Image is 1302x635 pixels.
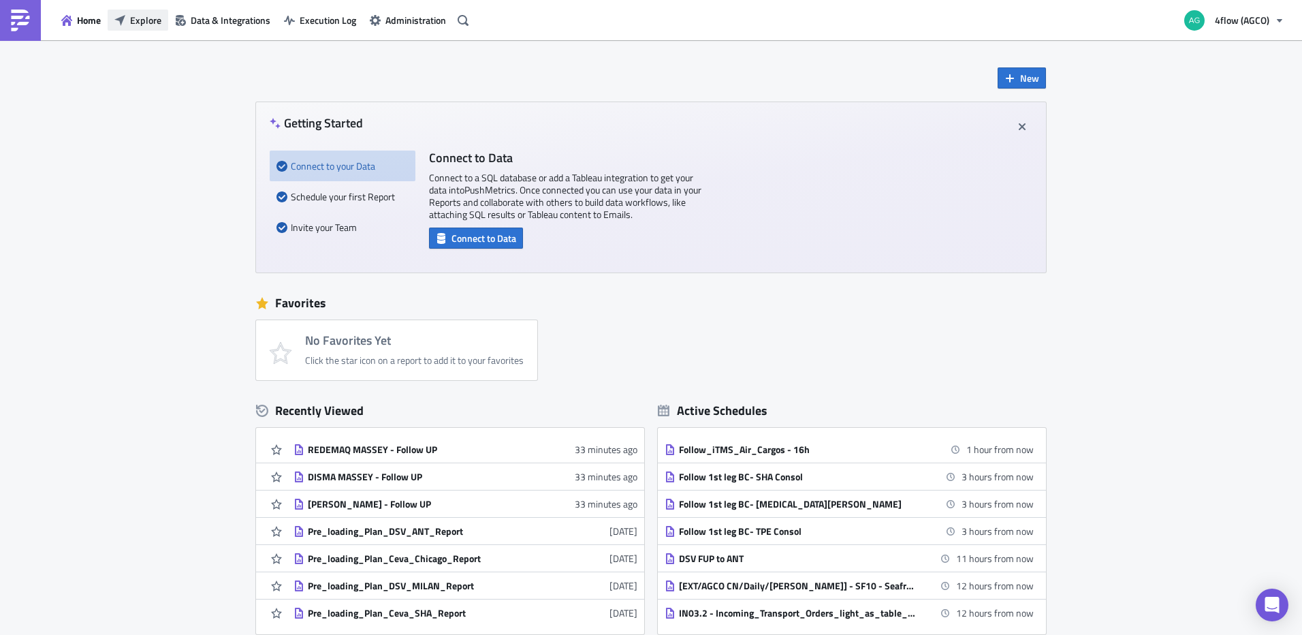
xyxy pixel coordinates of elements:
[293,600,637,626] a: Pre_loading_Plan_Ceva_SHA_Report[DATE]
[77,13,101,27] span: Home
[575,469,637,484] time: 2025-08-26T16:00:34Z
[679,471,917,483] div: Follow 1st leg BC- SHA Consol
[609,578,637,593] time: 2025-08-21T17:23:07Z
[305,354,524,367] div: Click the star icon on a report to add it to your favorites
[429,172,701,221] p: Connect to a SQL database or add a Tableau integration to get your data into PushMetrics . Once c...
[54,10,108,31] button: Home
[956,551,1034,566] time: 2025-08-27 01:00
[1183,9,1206,32] img: Avatar
[665,545,1034,572] a: DSV FUP to ANT11 hours from now
[429,230,523,244] a: Connect to Data
[609,606,637,620] time: 2025-08-21T17:22:54Z
[277,10,363,31] button: Execution Log
[609,524,637,538] time: 2025-08-21T17:23:48Z
[308,607,546,619] div: Pre_loading_Plan_Ceva_SHA_Report
[256,401,644,421] div: Recently Viewed
[956,578,1034,593] time: 2025-08-27 01:45
[308,498,546,510] div: [PERSON_NAME] - Follow UP
[308,580,546,592] div: Pre_loading_Plan_DSV_MILAN_Report
[665,491,1034,517] a: Follow 1st leg BC- [MEDICAL_DATA][PERSON_NAME]3 hours from now
[1020,71,1039,85] span: New
[679,607,917,619] div: IN03.2 - Incoming_Transport_Orders_light_as_table_Report_CSV_BVS/GIMA, Daily (Mon - Fri), 0700AM ...
[270,116,363,130] h4: Getting Started
[1256,589,1288,621] div: Open Intercom Messenger
[609,551,637,566] time: 2025-08-21T17:23:23Z
[10,10,31,31] img: PushMetrics
[363,10,453,31] button: Administration
[276,151,409,181] div: Connect to your Data
[276,212,409,243] div: Invite your Team
[108,10,168,31] button: Explore
[679,553,917,565] div: DSV FUP to ANT
[575,442,637,456] time: 2025-08-26T16:00:49Z
[451,231,516,245] span: Connect to Data
[293,463,637,490] a: DISMA MASSEY - Follow UP33 minutes ago
[962,497,1034,511] time: 2025-08-26 17:00
[665,436,1034,463] a: Follow_iTMS_Air_Cargos - 16h1 hour from now
[1215,13,1269,27] span: 4flow (AGCO)
[168,10,277,31] button: Data & Integrations
[998,67,1046,89] button: New
[293,572,637,599] a: Pre_loading_Plan_DSV_MILAN_Report[DATE]
[256,293,1046,313] div: Favorites
[293,436,637,463] a: REDEMAQ MASSEY - Follow UP33 minutes ago
[308,525,546,538] div: Pre_loading_Plan_DSV_ANT_Report
[293,518,637,544] a: Pre_loading_Plan_DSV_ANT_Report[DATE]
[293,491,637,517] a: [PERSON_NAME] - Follow UP33 minutes ago
[130,13,161,27] span: Explore
[300,13,356,27] span: Execution Log
[962,469,1034,484] time: 2025-08-26 17:00
[658,403,767,418] div: Active Schedules
[679,580,917,592] div: [EXT/AGCO CN/Daily/[PERSON_NAME]] - SF10 - Seafreight Article Tracking Report
[962,524,1034,538] time: 2025-08-26 17:00
[1176,5,1292,35] button: 4flow (AGCO)
[429,151,701,165] h4: Connect to Data
[308,444,546,456] div: REDEMAQ MASSEY - Follow UP
[308,553,546,565] div: Pre_loading_Plan_Ceva_Chicago_Report
[665,463,1034,490] a: Follow 1st leg BC- SHA Consol3 hours from now
[956,606,1034,620] time: 2025-08-27 02:00
[679,525,917,538] div: Follow 1st leg BC- TPE Consol
[665,572,1034,599] a: [EXT/AGCO CN/Daily/[PERSON_NAME]] - SF10 - Seafreight Article Tracking Report12 hours from now
[305,334,524,347] h4: No Favorites Yet
[276,181,409,212] div: Schedule your first Report
[575,497,637,511] time: 2025-08-26T16:00:12Z
[665,518,1034,544] a: Follow 1st leg BC- TPE Consol3 hours from now
[385,13,446,27] span: Administration
[966,442,1034,456] time: 2025-08-26 15:00
[191,13,270,27] span: Data & Integrations
[429,228,523,249] button: Connect to Data
[679,444,917,456] div: Follow_iTMS_Air_Cargos - 16h
[665,600,1034,626] a: IN03.2 - Incoming_Transport_Orders_light_as_table_Report_CSV_BVS/GIMA, Daily (Mon - Fri), 0700AM ...
[679,498,917,510] div: Follow 1st leg BC- [MEDICAL_DATA][PERSON_NAME]
[308,471,546,483] div: DISMA MASSEY - Follow UP
[293,545,637,572] a: Pre_loading_Plan_Ceva_Chicago_Report[DATE]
